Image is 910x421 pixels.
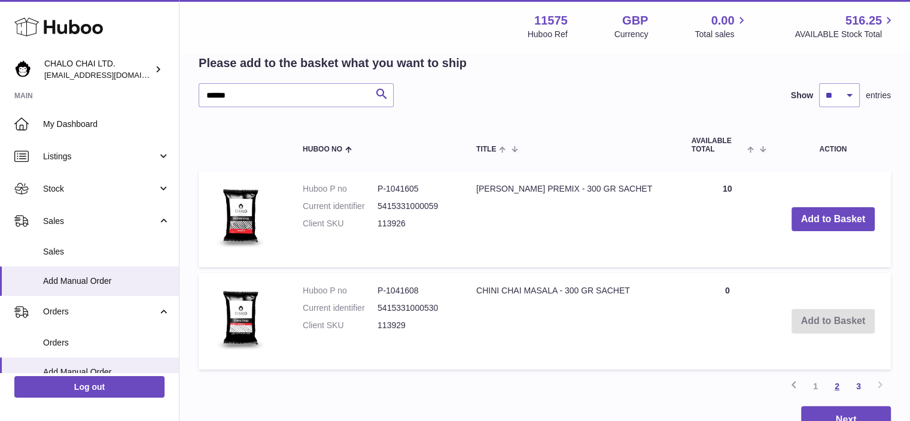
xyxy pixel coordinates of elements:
[378,183,452,195] dd: P-1041605
[303,218,378,229] dt: Client SKU
[43,337,170,349] span: Orders
[211,285,270,355] img: CHINI CHAI MASALA - 300 GR SACHET
[43,216,157,227] span: Sales
[303,201,378,212] dt: Current identifier
[378,201,452,212] dd: 5415331000059
[303,302,378,314] dt: Current identifier
[792,207,875,232] button: Add to Basket
[791,90,813,101] label: Show
[534,13,568,29] strong: 11575
[44,70,176,80] span: [EMAIL_ADDRESS][DOMAIN_NAME]
[44,58,152,81] div: CHALO CHAI LTD.
[464,171,680,268] td: [PERSON_NAME] PREMIX - 300 GR SACHET
[378,320,452,331] dd: 113929
[528,29,568,40] div: Huboo Ref
[614,29,649,40] div: Currency
[795,29,896,40] span: AVAILABLE Stock Total
[211,183,270,253] img: MASALA CHAI PREMIX - 300 GR SACHET
[378,285,452,296] dd: P-1041608
[695,29,748,40] span: Total sales
[680,273,775,369] td: 0
[622,13,648,29] strong: GBP
[866,90,891,101] span: entries
[303,183,378,195] dt: Huboo P no
[43,306,157,317] span: Orders
[795,13,896,40] a: 516.25 AVAILABLE Stock Total
[14,60,32,78] img: Chalo@chalocompany.com
[805,375,826,397] a: 1
[43,119,170,130] span: My Dashboard
[378,302,452,314] dd: 5415331000530
[826,375,848,397] a: 2
[775,125,891,165] th: Action
[845,13,882,29] span: 516.25
[43,183,157,195] span: Stock
[464,273,680,369] td: CHINI CHAI MASALA - 300 GR SACHET
[14,376,165,398] a: Log out
[43,151,157,162] span: Listings
[378,218,452,229] dd: 113926
[303,146,342,153] span: Huboo no
[476,146,496,153] span: Title
[680,171,775,268] td: 10
[303,285,378,296] dt: Huboo P no
[199,55,467,71] h2: Please add to the basket what you want to ship
[303,320,378,331] dt: Client SKU
[43,275,170,287] span: Add Manual Order
[848,375,869,397] a: 3
[711,13,735,29] span: 0.00
[692,137,745,153] span: AVAILABLE Total
[43,246,170,258] span: Sales
[43,367,170,378] span: Add Manual Order
[695,13,748,40] a: 0.00 Total sales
